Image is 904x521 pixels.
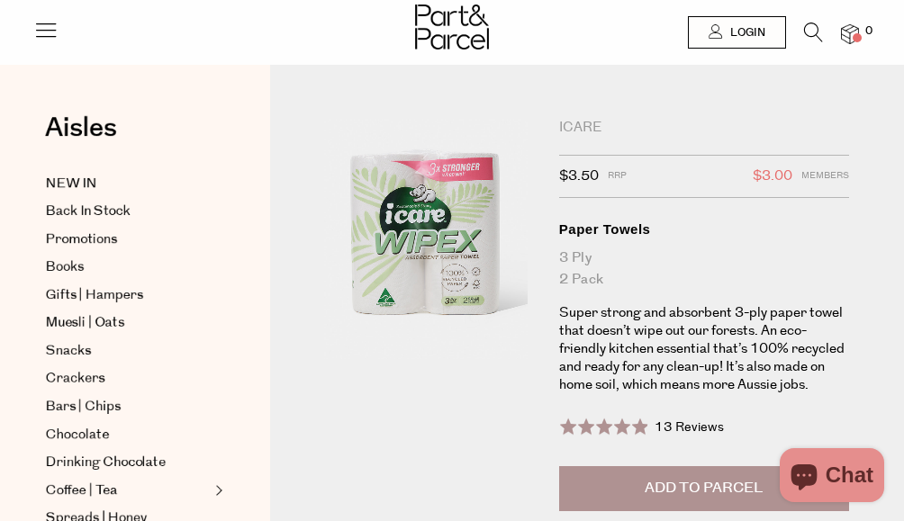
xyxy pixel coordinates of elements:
a: Snacks [46,340,210,362]
span: Coffee | Tea [46,480,117,501]
a: Gifts | Hampers [46,284,210,306]
inbox-online-store-chat: Shopify online store chat [774,448,890,507]
div: 3 Ply 2 Pack [559,247,849,291]
span: Drinking Chocolate [46,452,166,473]
a: Coffee | Tea [46,480,210,501]
img: Part&Parcel [415,4,489,49]
span: Back In Stock [46,201,131,222]
span: Books [46,256,84,278]
a: Muesli | Oats [46,312,210,334]
a: Aisles [45,114,117,159]
img: Paper Towels [324,119,528,359]
a: 0 [841,24,859,43]
a: Promotions [46,229,210,250]
div: icare [559,119,849,137]
span: Bars | Chips [46,396,121,418]
a: Chocolate [46,424,210,445]
a: Bars | Chips [46,396,210,418]
a: Books [46,256,210,278]
span: Aisles [45,108,117,148]
span: 0 [861,23,877,40]
span: Muesli | Oats [46,312,124,334]
span: Add to Parcel [645,478,763,499]
a: NEW IN [46,173,210,194]
a: Drinking Chocolate [46,452,210,473]
a: Back In Stock [46,201,210,222]
span: 13 Reviews [655,418,724,436]
span: Promotions [46,229,117,250]
a: Login [688,16,786,49]
a: Crackers [46,368,210,390]
p: Super strong and absorbent 3-ply paper towel that doesn’t wipe out our forests. An eco-friendly k... [559,304,849,394]
span: Members [801,165,849,188]
span: Chocolate [46,424,109,445]
span: $3.50 [559,165,599,188]
button: Expand/Collapse Coffee | Tea [211,480,223,501]
span: Crackers [46,368,104,390]
button: Add to Parcel [559,466,849,511]
span: Snacks [46,340,91,362]
span: NEW IN [46,173,97,194]
span: Gifts | Hampers [46,284,143,306]
div: Paper Towels [559,220,849,238]
span: $3.00 [753,165,792,188]
span: RRP [608,165,627,188]
span: Login [726,25,765,40]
